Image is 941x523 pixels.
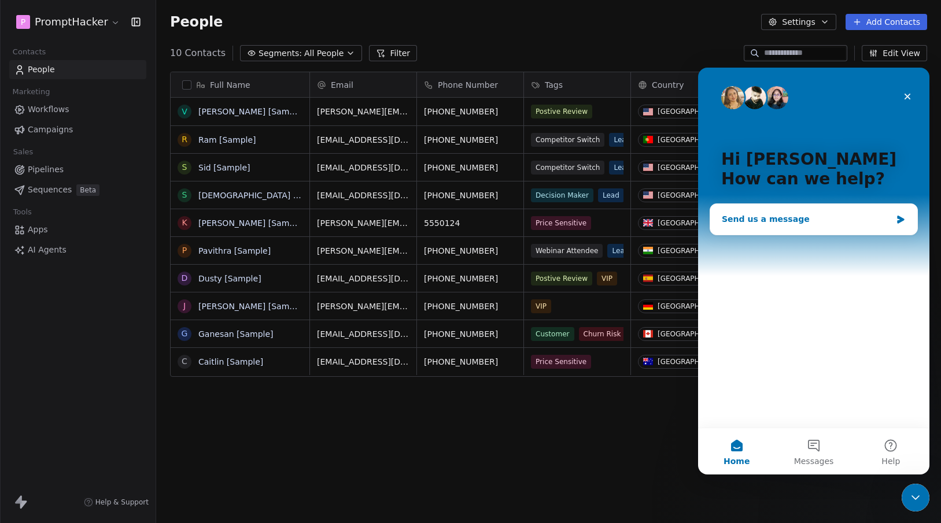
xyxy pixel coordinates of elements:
[28,224,48,236] span: Apps
[317,273,409,284] span: [EMAIL_ADDRESS][DOMAIN_NAME]
[531,327,574,341] span: Customer
[652,79,684,91] span: Country
[198,246,271,255] a: Pavithra [Sample]
[9,160,146,179] a: Pipelines
[198,135,256,144] a: Ram [Sample]
[424,106,516,117] span: [PHONE_NUMBER]
[182,272,188,284] div: D
[531,188,593,202] span: Decision Maker
[198,191,330,200] a: [DEMOGRAPHIC_DATA] [Sample]
[170,46,226,60] span: 10 Contacts
[317,301,409,312] span: [PERSON_NAME][EMAIL_ADDRESS][DOMAIN_NAME]
[531,161,604,175] span: Competitor Switch
[259,47,302,60] span: Segments:
[182,189,187,201] div: S
[317,328,409,340] span: [EMAIL_ADDRESS][DOMAIN_NAME]
[8,203,36,221] span: Tools
[658,164,725,172] div: [GEOGRAPHIC_DATA]
[95,498,149,507] span: Help & Support
[531,299,551,313] span: VIP
[28,103,69,116] span: Workflows
[317,356,409,368] span: [EMAIL_ADDRESS][DOMAIN_NAME]
[531,133,604,147] span: Competitor Switch
[317,217,409,229] span: [PERSON_NAME][EMAIL_ADDRESS][DOMAIN_NAME]
[9,180,146,199] a: SequencesBeta
[304,47,344,60] span: All People
[531,216,591,230] span: Price Sensitive
[84,498,149,507] a: Help & Support
[28,124,73,136] span: Campaigns
[171,72,309,97] div: Full Name
[417,72,523,97] div: Phone Number
[531,272,592,285] span: Postive Review
[8,43,51,61] span: Contacts
[609,161,635,175] span: Lead
[182,328,188,340] div: G
[658,136,725,144] div: [GEOGRAPHIC_DATA]
[862,45,927,61] button: Edit View
[331,79,353,91] span: Email
[424,328,516,340] span: [PHONE_NUMBER]
[182,133,187,146] div: R
[658,247,725,255] div: [GEOGRAPHIC_DATA]
[198,329,274,339] a: Ganesan [Sample]
[317,134,409,146] span: [EMAIL_ADDRESS][DOMAIN_NAME]
[170,13,223,31] span: People
[424,245,516,257] span: [PHONE_NUMBER]
[369,45,417,61] button: Filter
[8,83,55,101] span: Marketing
[424,356,516,368] span: [PHONE_NUMBER]
[531,355,591,369] span: Price Sensitive
[531,105,592,118] span: Postive Review
[183,300,186,312] div: J
[524,72,630,97] div: Tags
[658,358,725,366] div: [GEOGRAPHIC_DATA]
[658,191,725,199] div: [GEOGRAPHIC_DATA]
[198,357,263,366] a: Caitlin [Sample]
[317,106,409,117] span: [PERSON_NAME][EMAIL_ADDRESS][DOMAIN_NAME]
[597,272,617,285] span: VIP
[9,60,146,79] a: People
[761,14,836,30] button: Settings
[846,14,927,30] button: Add Contacts
[658,275,725,283] div: [GEOGRAPHIC_DATA]
[8,143,38,161] span: Sales
[171,98,310,505] div: grid
[28,244,67,256] span: AI Agents
[182,355,187,368] div: C
[182,106,187,118] div: V
[658,302,725,310] div: [GEOGRAPHIC_DATA]
[698,68,929,474] iframe: Intercom live chat
[438,79,498,91] span: Phone Number
[14,12,123,32] button: PPromptHacker
[182,244,187,257] div: P
[210,79,250,91] span: Full Name
[902,484,929,511] iframe: Intercom live chat
[317,190,409,201] span: [EMAIL_ADDRESS][DOMAIN_NAME]
[631,72,737,97] div: Country
[28,164,64,176] span: Pipelines
[198,107,305,116] a: [PERSON_NAME] [Sample]
[28,184,72,196] span: Sequences
[531,244,603,258] span: Webinar Attendee
[658,219,725,227] div: [GEOGRAPHIC_DATA]
[9,220,146,239] a: Apps
[182,217,187,229] div: K
[9,120,146,139] a: Campaigns
[310,72,416,97] div: Email
[9,240,146,259] a: AI Agents
[35,14,108,29] span: PromptHacker
[198,274,261,283] a: Dusty [Sample]
[609,133,635,147] span: Lead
